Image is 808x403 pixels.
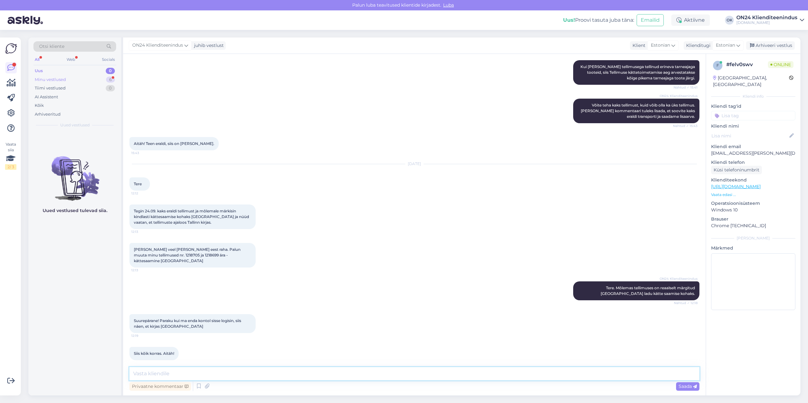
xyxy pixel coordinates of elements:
b: Uus! [563,17,575,23]
span: Tegin 24.09. kaks eraldi tellimust ja mõlemale märkisin kindlasti kättesaamise kohaks [GEOGRAPHIC... [134,209,250,225]
div: Klienditugi [684,42,710,49]
div: OK [725,16,734,25]
span: Nähtud ✓ 12:18 [674,301,698,305]
span: Tere [134,181,142,186]
div: Kliendi info [711,94,795,99]
div: Arhiveeritud [35,111,61,118]
input: Lisa tag [711,111,795,120]
div: Socials [101,55,116,64]
span: Estonian [716,42,735,49]
p: Brauser [711,216,795,222]
span: Aitäh! Teen eraldi, siis on [PERSON_NAME]. [134,141,214,146]
span: Suurepärane! Paraku kui ma enda kontol sisse logisin, siis näen, et kirjas [GEOGRAPHIC_DATA] [134,318,242,329]
div: Küsi telefoninumbrit [711,166,762,174]
p: Chrome [TECHNICAL_ID] [711,222,795,229]
span: 12:13 [131,229,155,234]
span: ON24 Klienditeenindus [660,94,698,98]
div: Tiimi vestlused [35,85,66,91]
span: [PERSON_NAME] veel [PERSON_NAME] eest raha. Palun muuta minu tellimused nr. 1218705 ja 1218699 är... [134,247,241,263]
span: 12:12 [131,191,155,196]
span: ON24 Klienditeenindus [660,276,698,281]
div: Privaatne kommentaar [129,382,191,391]
div: 0 [106,68,115,74]
span: f [716,63,719,68]
p: [EMAIL_ADDRESS][PERSON_NAME][DOMAIN_NAME] [711,150,795,157]
span: Otsi kliente [39,43,64,50]
div: [GEOGRAPHIC_DATA], [GEOGRAPHIC_DATA] [713,75,789,88]
p: Klienditeekond [711,177,795,183]
p: Märkmed [711,245,795,251]
p: Vaata edasi ... [711,192,795,198]
p: Kliendi nimi [711,123,795,130]
div: Arhiveeri vestlus [746,41,795,50]
div: [DATE] [129,161,699,167]
img: Askly Logo [5,43,17,55]
div: AI Assistent [35,94,58,100]
span: 12:19 [131,360,155,365]
div: 2 / 3 [5,164,16,170]
div: Uus [35,68,43,74]
span: 12:19 [131,333,155,338]
p: Uued vestlused tulevad siia. [43,207,107,214]
span: Uued vestlused [60,122,90,128]
div: Proovi tasuta juba täna: [563,16,634,24]
p: Kliendi tag'id [711,103,795,110]
a: ON24 Klienditeenindus[DOMAIN_NAME] [736,15,804,25]
div: [DOMAIN_NAME] [736,20,797,25]
span: Nähtud ✓ 15:43 [673,124,698,128]
a: [URL][DOMAIN_NAME] [711,184,761,189]
p: Windows 10 [711,207,795,213]
p: Operatsioonisüsteem [711,200,795,207]
span: 12:13 [131,268,155,273]
span: Estonian [651,42,670,49]
div: Vaata siia [5,141,16,170]
span: Võite teha kaks tellimust, kuid võib olla ka üks tellimus. [PERSON_NAME] kommentaari tuleks lisad... [581,103,696,119]
div: Aktiivne [671,14,710,26]
img: No chats [28,145,121,202]
span: Luba [441,2,456,8]
div: # felv0swv [726,61,768,68]
div: [PERSON_NAME] [711,235,795,241]
span: ON24 Klienditeenindus [132,42,183,49]
span: 15:43 [131,151,155,155]
span: Online [768,61,793,68]
span: Tere. Mõlemas tellimuses on reaalselt märgitud [GEOGRAPHIC_DATA] ladu kätte saamise kohaks. [601,285,696,296]
div: ON24 Klienditeenindus [736,15,797,20]
p: Kliendi email [711,143,795,150]
span: Siis kõik korras. Aitäh! [134,351,174,356]
div: 6 [106,77,115,83]
div: Minu vestlused [35,77,66,83]
div: Web [65,55,76,64]
input: Lisa nimi [711,132,788,139]
p: Kliendi telefon [711,159,795,166]
div: All [33,55,41,64]
span: Nähtud ✓ 15:41 [674,85,698,90]
div: Kõik [35,102,44,109]
div: 0 [106,85,115,91]
div: juhib vestlust [192,42,224,49]
span: Saada [679,383,697,389]
div: Klient [630,42,645,49]
button: Emailid [637,14,664,26]
span: Kui [PERSON_NAME] tellimusega tellinud erineva tarneajaga tooteid, siis Tellimuse kättetoimetamis... [580,64,696,80]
